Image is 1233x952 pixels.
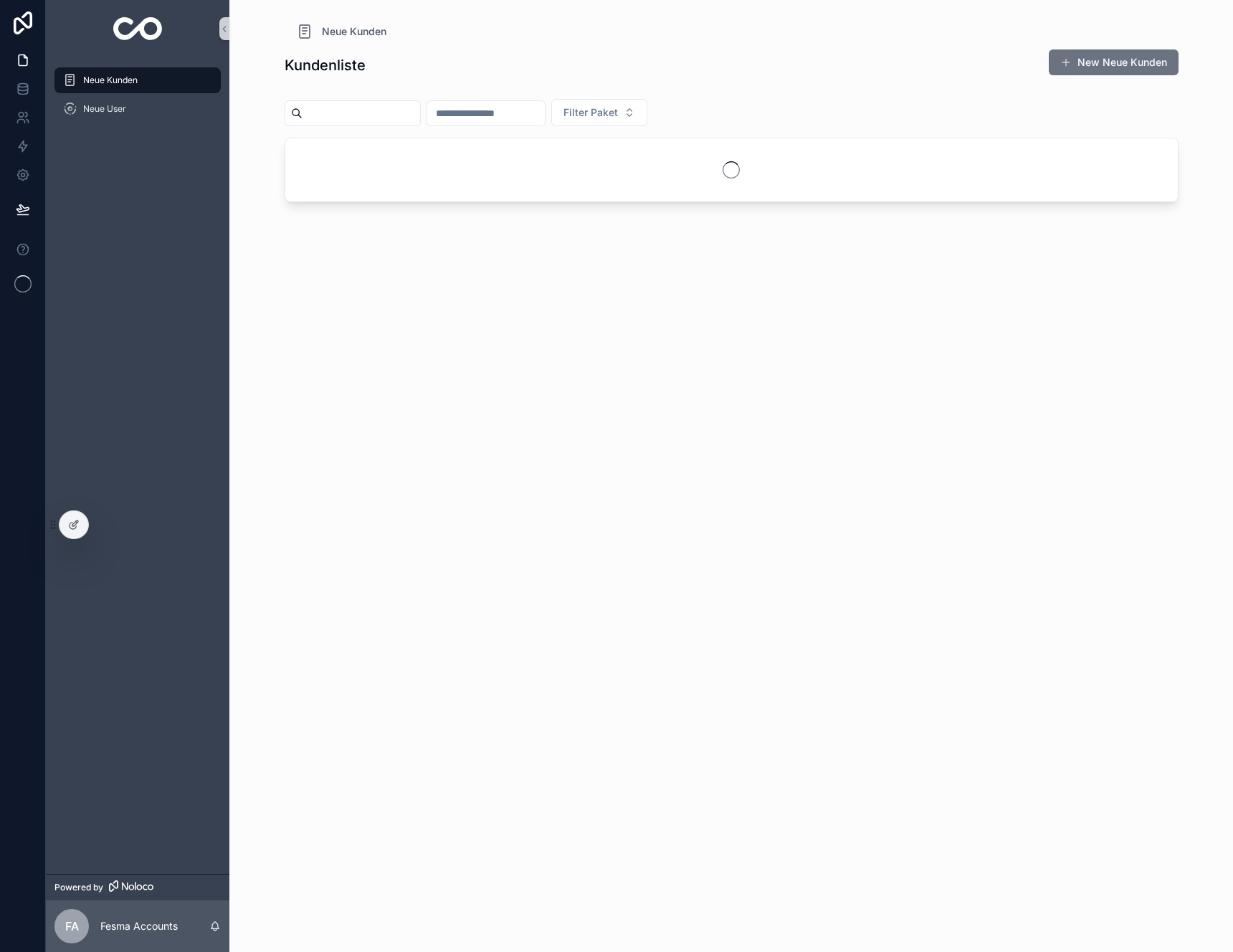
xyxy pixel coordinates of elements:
a: Powered by [46,874,229,900]
button: New Neue Kunden [1049,49,1179,75]
img: App logo [113,17,163,40]
a: Neue User [54,96,221,122]
span: Neue Kunden [83,75,138,86]
button: Select Button [551,99,647,126]
span: FA [65,918,79,935]
a: Neue Kunden [296,23,386,40]
div: scrollable content [46,57,229,141]
span: Powered by [54,882,103,893]
span: Neue Kunden [322,24,386,39]
span: Filter Paket [563,105,618,120]
a: Neue Kunden [54,67,221,93]
p: Fesma Accounts [100,919,178,933]
span: Neue User [83,103,126,115]
h1: Kundenliste [285,55,366,75]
